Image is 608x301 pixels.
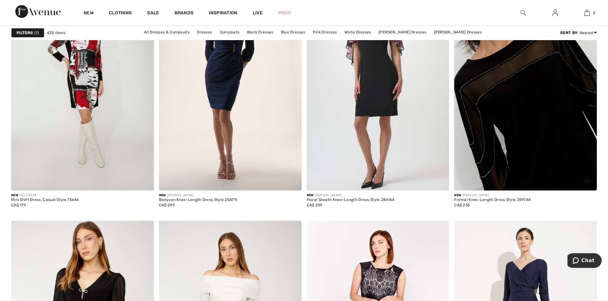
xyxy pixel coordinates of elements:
[159,203,175,207] span: CA$ 299
[584,9,590,17] img: My Bag
[454,198,530,202] div: Formal Knee-Length Dress Style 259744
[584,178,590,184] img: plus_v2.svg
[159,193,237,198] div: [PERSON_NAME]
[278,10,291,16] a: Prom
[34,30,39,36] span: 1
[209,10,237,17] span: Inspiration
[11,193,79,198] div: DOLCEZZA
[307,198,394,202] div: Floral Sheath Knee-Length Dress Style 254164
[571,9,603,17] a: 2
[159,193,166,197] span: New
[109,10,132,17] a: Clothing
[547,9,563,17] a: Sign In
[560,30,597,36] div: : Newest
[307,193,314,197] span: New
[307,203,322,207] span: CA$ 239
[310,28,340,36] a: Pink Dresses
[159,198,237,202] div: Bodycon Knee-Length Dress Style 254711
[567,253,602,269] iframe: Opens a widget where you can chat to one of our agents
[84,10,94,17] a: New
[244,28,277,36] a: Black Dresses
[194,28,215,36] a: Dresses
[341,28,374,36] a: White Dresses
[11,198,79,202] div: Mini Shift Dress, Casual Style 75644
[11,203,26,207] span: CA$ 179
[375,28,430,36] a: [PERSON_NAME] Dresses
[454,193,461,197] span: New
[141,28,193,36] a: All Dresses & Jumpsuits
[11,193,18,197] span: New
[15,5,61,18] img: 1ère Avenue
[552,9,558,17] img: My Info
[175,10,194,17] a: Brands
[17,30,33,36] strong: Filters
[521,9,526,17] img: search the website
[307,193,394,198] div: [PERSON_NAME]
[560,31,577,35] strong: Sort By
[454,193,530,198] div: [PERSON_NAME]
[278,28,309,36] a: Blue Dresses
[431,28,485,36] a: [PERSON_NAME] Dresses
[454,203,470,207] span: CA$ 235
[216,28,243,36] a: Jumpsuits
[253,10,263,16] a: Live
[147,10,159,17] a: Sale
[593,10,595,16] span: 2
[47,30,66,36] span: 435 items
